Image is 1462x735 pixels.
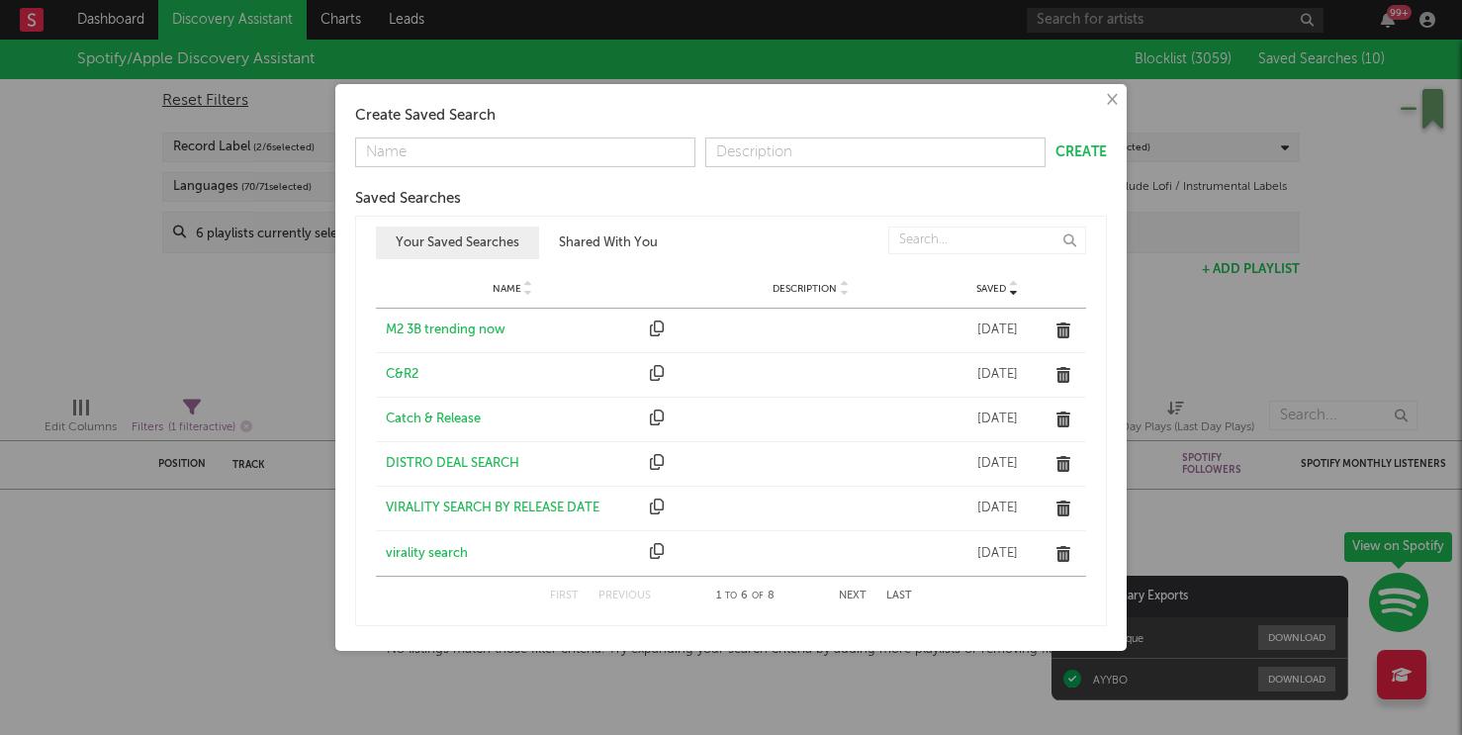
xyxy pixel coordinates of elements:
div: [DATE] [948,365,1047,385]
a: virality search [386,544,640,564]
span: Name [493,283,521,295]
div: [DATE] [948,410,1047,429]
input: Search... [888,227,1086,254]
input: Description [705,138,1046,167]
div: Saved Searches [355,187,1107,211]
a: Catch & Release [386,410,640,429]
span: of [752,592,764,600]
div: [DATE] [948,499,1047,518]
button: Next [839,591,867,601]
button: Create [1055,145,1107,159]
div: 1 6 8 [690,585,799,608]
div: Create Saved Search [355,104,1107,128]
button: Previous [598,591,651,601]
button: Shared With You [539,227,678,259]
span: to [725,592,737,600]
span: Saved [976,283,1006,295]
div: [DATE] [948,544,1047,564]
div: [DATE] [948,321,1047,340]
span: Description [773,283,837,295]
button: Your Saved Searches [376,227,539,259]
a: C&R2 [386,365,640,385]
input: Name [355,138,695,167]
div: [DATE] [948,454,1047,474]
button: First [550,591,579,601]
a: DISTRO DEAL SEARCH [386,454,640,474]
button: Last [886,591,912,601]
a: M2 3B trending now [386,321,640,340]
button: × [1100,89,1122,111]
a: VIRALITY SEARCH BY RELEASE DATE [386,499,640,518]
